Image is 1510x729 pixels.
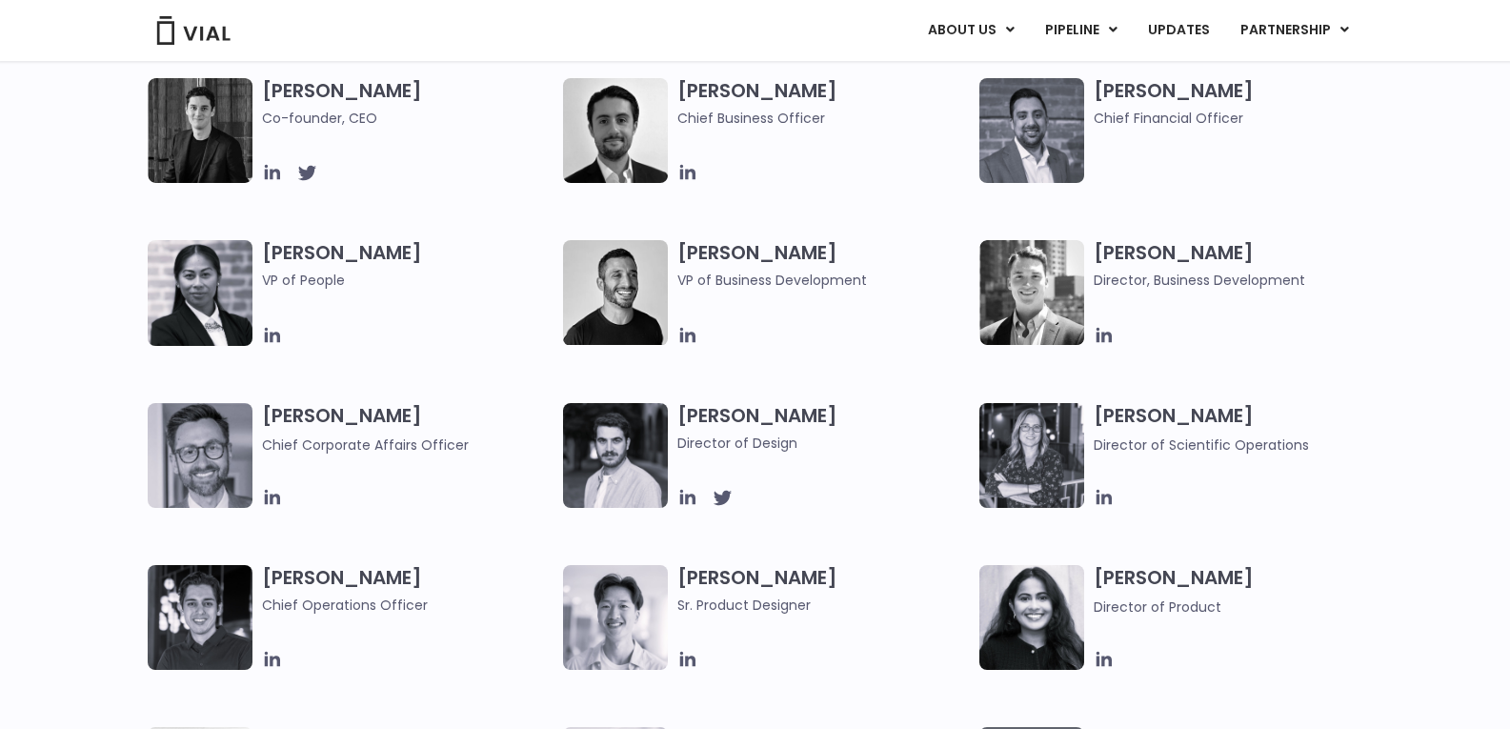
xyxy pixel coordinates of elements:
[1225,14,1364,47] a: PARTNERSHIPMenu Toggle
[1094,240,1386,291] h3: [PERSON_NAME]
[148,403,252,508] img: Paolo-M
[563,240,668,345] img: A black and white photo of a man smiling.
[148,565,252,670] img: Headshot of smiling man named Josh
[262,108,554,129] span: Co-founder, CEO
[913,14,1029,47] a: ABOUT USMenu Toggle
[1094,565,1386,618] h3: [PERSON_NAME]
[677,565,970,616] h3: [PERSON_NAME]
[1094,78,1386,129] h3: [PERSON_NAME]
[979,78,1084,183] img: Headshot of smiling man named Samir
[979,240,1084,345] img: A black and white photo of a smiling man in a suit at ARVO 2023.
[677,595,970,616] span: Sr. Product Designer
[1133,14,1224,47] a: UPDATES
[1094,435,1309,455] span: Director of Scientific Operations
[1030,14,1132,47] a: PIPELINEMenu Toggle
[677,433,970,454] span: Director of Design
[563,565,668,670] img: Brennan
[677,108,970,129] span: Chief Business Officer
[677,78,970,129] h3: [PERSON_NAME]
[1094,403,1386,456] h3: [PERSON_NAME]
[677,240,970,291] h3: [PERSON_NAME]
[563,78,668,183] img: A black and white photo of a man in a suit holding a vial.
[979,565,1084,670] img: Smiling woman named Dhruba
[262,240,554,318] h3: [PERSON_NAME]
[979,403,1084,508] img: Headshot of smiling woman named Sarah
[262,403,554,456] h3: [PERSON_NAME]
[155,16,232,45] img: Vial Logo
[262,565,554,616] h3: [PERSON_NAME]
[677,270,970,291] span: VP of Business Development
[262,435,469,455] span: Chief Corporate Affairs Officer
[563,403,668,508] img: Headshot of smiling man named Albert
[262,270,554,291] span: VP of People
[262,595,554,616] span: Chief Operations Officer
[1094,108,1386,129] span: Chief Financial Officer
[262,78,554,129] h3: [PERSON_NAME]
[1094,270,1386,291] span: Director, Business Development
[1094,597,1221,617] span: Director of Product
[148,240,252,346] img: Catie
[677,403,970,454] h3: [PERSON_NAME]
[148,78,252,183] img: A black and white photo of a man in a suit attending a Summit.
